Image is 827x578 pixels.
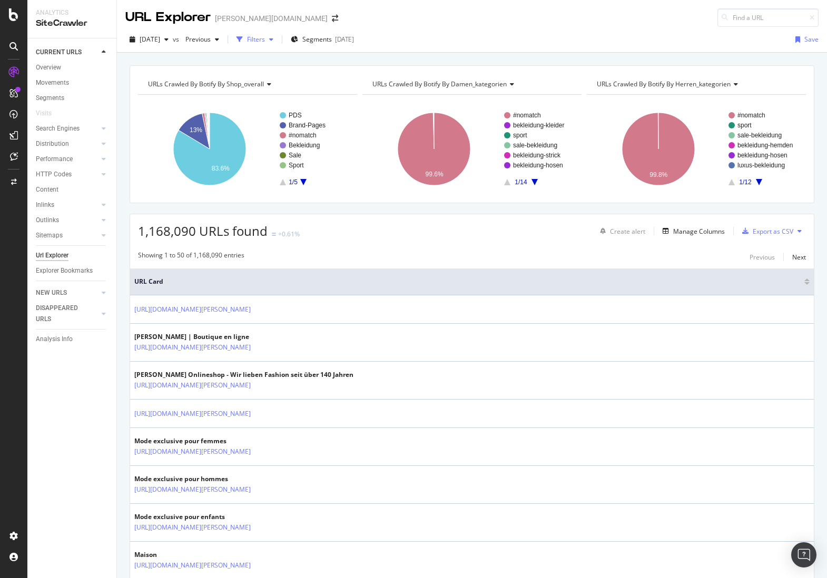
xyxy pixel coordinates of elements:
[36,230,63,241] div: Sitemaps
[36,200,99,211] a: Inlinks
[232,31,278,48] button: Filters
[181,31,223,48] button: Previous
[138,103,355,195] svg: A chart.
[426,171,444,178] text: 99.6%
[595,76,796,93] h4: URLs Crawled By Botify By herren_kategorien
[36,47,99,58] a: CURRENT URLS
[289,142,320,149] text: Bekleidung
[587,103,804,195] svg: A chart.
[138,251,244,263] div: Showing 1 to 50 of 1,168,090 entries
[36,77,109,88] a: Movements
[36,17,108,29] div: SiteCrawler
[134,484,251,495] a: [URL][DOMAIN_NAME][PERSON_NAME]
[36,77,69,88] div: Movements
[513,132,527,139] text: sport
[289,132,317,139] text: #nomatch
[125,31,173,48] button: [DATE]
[134,522,251,533] a: [URL][DOMAIN_NAME][PERSON_NAME]
[362,103,579,195] svg: A chart.
[737,162,785,169] text: luxus-bekleidung
[134,342,251,353] a: [URL][DOMAIN_NAME][PERSON_NAME]
[36,334,109,345] a: Analysis Info
[36,108,52,119] div: Visits
[36,250,68,261] div: Url Explorer
[125,8,211,26] div: URL Explorer
[673,227,725,236] div: Manage Columns
[138,222,268,240] span: 1,168,090 URLs found
[36,62,61,73] div: Overview
[513,142,557,149] text: sale-bekleidung
[332,15,338,22] div: arrow-right-arrow-left
[36,215,59,226] div: Outlinks
[36,215,99,226] a: Outlinks
[173,35,181,44] span: vs
[289,112,302,119] text: PDS
[36,93,64,104] div: Segments
[36,287,99,298] a: NEW URLS
[372,79,507,88] span: URLs Crawled By Botify By damen_kategorien
[737,132,782,139] text: sale-bekleidung
[36,265,93,276] div: Explorer Bookmarks
[717,8,819,27] input: Find a URL
[212,165,230,172] text: 83.6%
[278,230,300,238] div: +0.61%
[36,250,109,261] a: Url Explorer
[658,225,725,237] button: Manage Columns
[287,31,358,48] button: Segments[DATE]
[134,380,251,391] a: [URL][DOMAIN_NAME][PERSON_NAME]
[738,223,793,240] button: Export as CSV
[513,162,563,169] text: bekleidung-hosen
[737,142,793,149] text: bekleidung-hemden
[134,408,251,419] a: [URL][DOMAIN_NAME][PERSON_NAME]
[804,35,819,44] div: Save
[792,251,806,263] button: Next
[36,154,99,165] a: Performance
[215,13,328,24] div: [PERSON_NAME][DOMAIN_NAME]
[36,138,99,150] a: Distribution
[36,154,73,165] div: Performance
[36,265,109,276] a: Explorer Bookmarks
[134,304,251,315] a: [URL][DOMAIN_NAME][PERSON_NAME]
[36,230,99,241] a: Sitemaps
[335,35,354,44] div: [DATE]
[36,47,82,58] div: CURRENT URLS
[515,178,527,186] text: 1/14
[134,550,297,560] div: Maison
[739,178,752,186] text: 1/12
[289,178,298,186] text: 1/5
[649,171,667,178] text: 99.8%
[753,227,793,236] div: Export as CSV
[146,76,348,93] h4: URLs Crawled By Botify By shop_overall
[190,126,202,134] text: 13%
[134,370,353,380] div: [PERSON_NAME] Onlineshop - Wir lieben Fashion seit über 140 Jahren
[148,79,264,88] span: URLs Crawled By Botify By shop_overall
[36,123,99,134] a: Search Engines
[36,334,73,345] div: Analysis Info
[181,35,211,44] span: Previous
[750,251,775,263] button: Previous
[737,112,765,119] text: #nomatch
[134,560,251,571] a: [URL][DOMAIN_NAME][PERSON_NAME]
[792,253,806,262] div: Next
[134,436,297,446] div: Mode exclusive pour femmes
[36,138,69,150] div: Distribution
[36,184,109,195] a: Content
[36,108,62,119] a: Visits
[134,474,297,484] div: Mode exclusive pour hommes
[134,446,251,457] a: [URL][DOMAIN_NAME][PERSON_NAME]
[513,152,561,159] text: bekleidung-strick
[750,253,775,262] div: Previous
[36,200,54,211] div: Inlinks
[134,332,297,342] div: [PERSON_NAME] | Boutique en ligne
[272,233,276,236] img: Equal
[597,79,731,88] span: URLs Crawled By Botify By herren_kategorien
[289,162,304,169] text: Sport
[36,303,89,325] div: DISAPPEARED URLS
[36,169,72,180] div: HTTP Codes
[247,35,265,44] div: Filters
[289,122,326,129] text: Brand-Pages
[513,122,564,129] text: bekleidung-kleider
